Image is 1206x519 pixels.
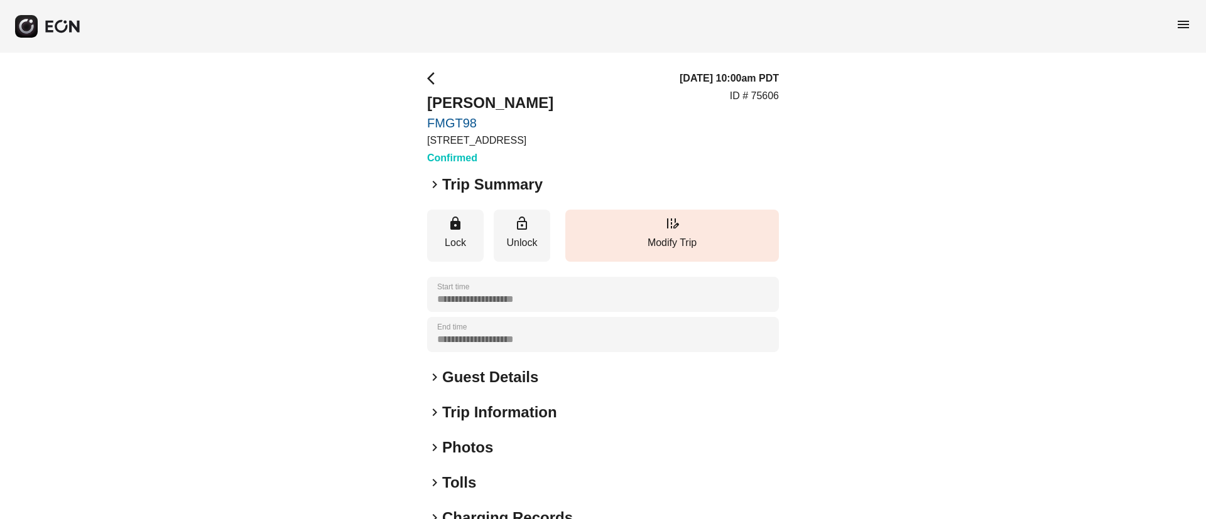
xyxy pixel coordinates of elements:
a: FMGT98 [427,115,553,131]
h2: Guest Details [442,367,538,387]
span: keyboard_arrow_right [427,440,442,455]
h2: [PERSON_NAME] [427,93,553,113]
h3: Confirmed [427,151,553,166]
p: Lock [433,235,477,250]
span: keyboard_arrow_right [427,370,442,385]
span: arrow_back_ios [427,71,442,86]
button: Unlock [494,210,550,262]
button: Lock [427,210,484,262]
p: ID # 75606 [730,88,779,104]
span: lock [448,216,463,231]
span: keyboard_arrow_right [427,475,442,490]
span: keyboard_arrow_right [427,405,442,420]
h2: Trip Summary [442,174,543,195]
p: Modify Trip [572,235,773,250]
p: Unlock [500,235,544,250]
h2: Tolls [442,473,476,493]
h2: Photos [442,437,493,457]
span: edit_road [665,216,680,231]
span: menu [1176,17,1191,32]
span: lock_open [514,216,530,231]
p: [STREET_ADDRESS] [427,133,553,148]
span: keyboard_arrow_right [427,177,442,192]
h2: Trip Information [442,402,557,422]
h3: [DATE] 10:00am PDT [680,71,779,86]
button: Modify Trip [565,210,779,262]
